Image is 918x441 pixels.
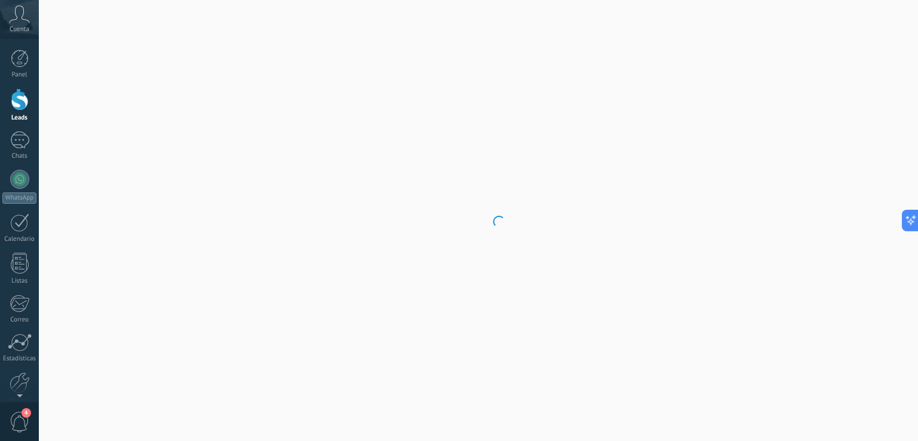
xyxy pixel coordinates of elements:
[2,114,37,122] div: Leads
[10,26,29,33] span: Cuenta
[2,192,36,204] div: WhatsApp
[2,71,37,79] div: Panel
[2,235,37,243] div: Calendario
[2,277,37,285] div: Listas
[2,152,37,160] div: Chats
[2,316,37,324] div: Correo
[2,355,37,363] div: Estadísticas
[22,408,31,418] span: 4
